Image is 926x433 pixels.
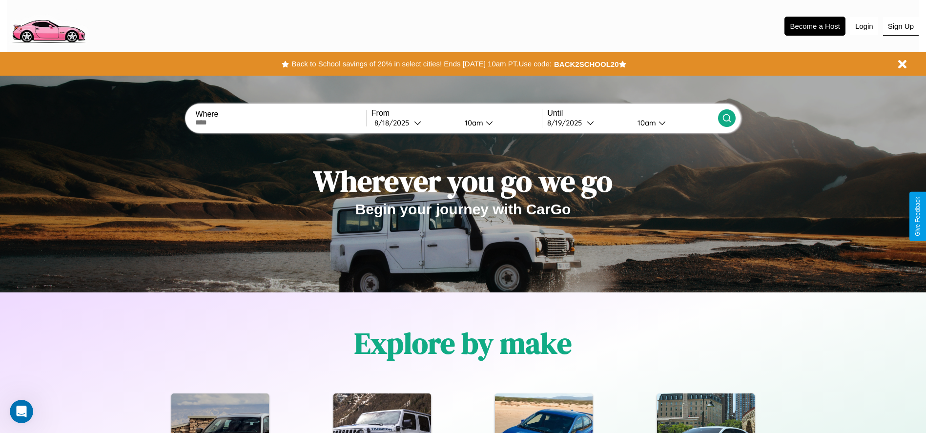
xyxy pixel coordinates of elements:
button: 8/18/2025 [371,118,457,128]
div: 10am [460,118,486,127]
label: From [371,109,542,118]
h1: Explore by make [354,323,572,363]
button: Login [850,17,878,35]
label: Where [195,110,366,119]
button: Sign Up [883,17,919,36]
div: 8 / 18 / 2025 [374,118,414,127]
iframe: Intercom live chat [10,400,33,423]
img: logo [7,5,89,45]
button: 10am [457,118,542,128]
div: Give Feedback [914,197,921,236]
button: Back to School savings of 20% in select cities! Ends [DATE] 10am PT.Use code: [289,57,554,71]
b: BACK2SCHOOL20 [554,60,619,68]
label: Until [547,109,718,118]
div: 10am [633,118,658,127]
button: 10am [630,118,718,128]
button: Become a Host [784,17,845,36]
div: 8 / 19 / 2025 [547,118,587,127]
